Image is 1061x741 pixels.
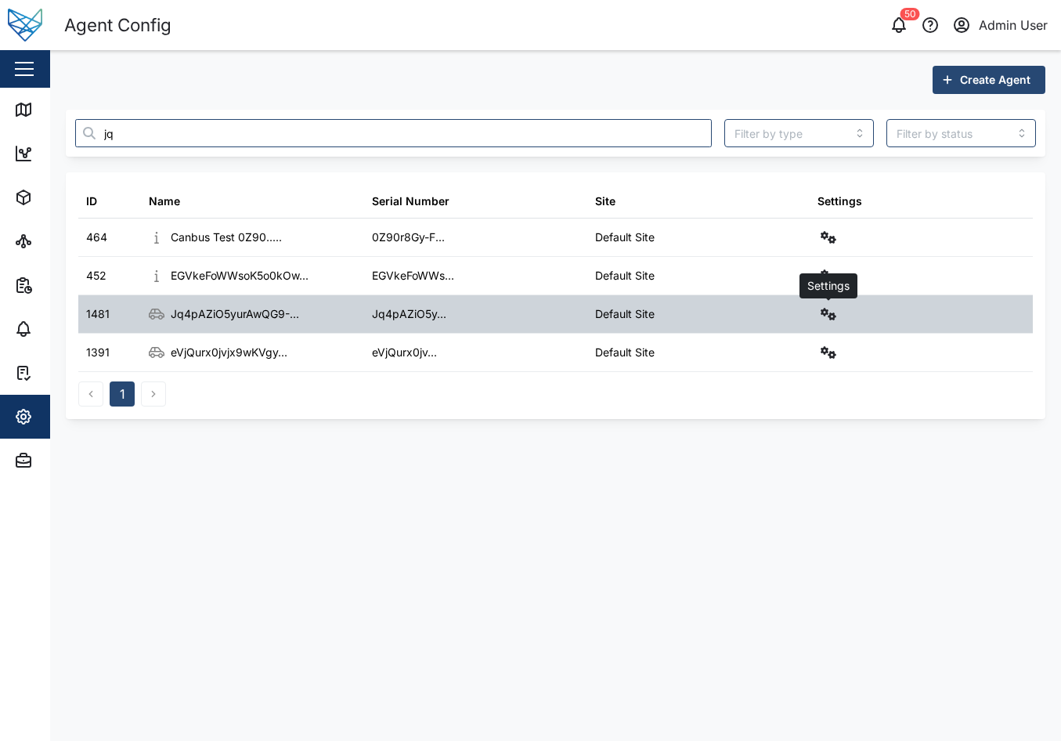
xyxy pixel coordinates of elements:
[41,101,76,118] div: Map
[595,229,655,246] div: Default Site
[724,119,874,147] input: Filter by type
[595,305,655,323] div: Default Site
[951,14,1048,36] button: Admin User
[86,193,97,210] div: ID
[372,229,445,246] div: 0Z90r8Gy-F...
[41,320,89,338] div: Alarms
[41,145,111,162] div: Dashboard
[8,8,42,42] img: Main Logo
[86,305,110,323] div: 1481
[372,267,454,284] div: EGVkeFoWWs...
[41,233,78,250] div: Sites
[86,344,110,361] div: 1391
[41,189,89,206] div: Assets
[886,119,1036,147] input: Filter by status
[960,67,1030,93] span: Create Agent
[171,305,299,323] div: Jq4pAZiO5yurAwQG9-...
[171,344,287,361] div: eVjQurx0jvjx9wKVgy...
[372,344,437,361] div: eVjQurx0jv...
[595,267,655,284] div: Default Site
[171,229,282,246] div: Canbus Test 0Z90.....
[149,193,180,210] div: Name
[372,305,446,323] div: Jq4pAZiO5y...
[171,267,309,284] div: EGVkeFoWWsoK5o0kOw...
[64,12,171,39] div: Agent Config
[595,193,615,210] div: Site
[900,8,920,20] div: 50
[110,381,135,407] button: 1
[372,193,449,210] div: Serial Number
[41,452,87,469] div: Admin
[817,193,862,210] div: Settings
[41,364,84,381] div: Tasks
[86,229,107,246] div: 464
[979,16,1048,35] div: Admin User
[595,344,655,361] div: Default Site
[75,119,712,147] input: Search agent here...
[41,277,94,294] div: Reports
[933,66,1045,94] button: Create Agent
[86,267,106,284] div: 452
[41,408,96,425] div: Settings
